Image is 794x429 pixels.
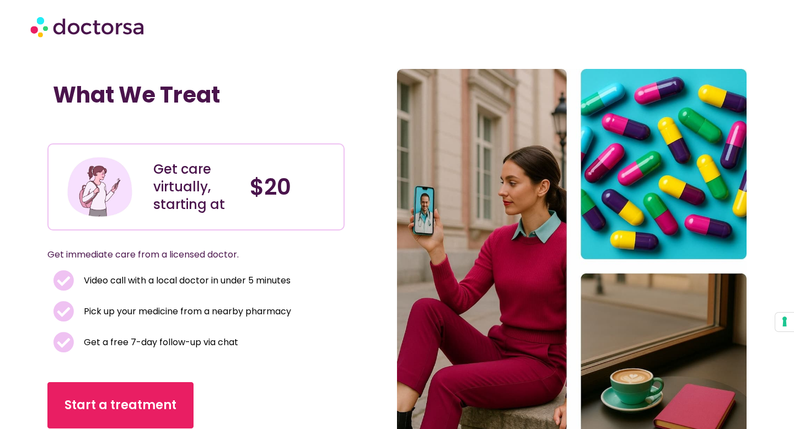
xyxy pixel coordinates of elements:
h1: What We Treat [53,82,339,108]
iframe: Customer reviews powered by Trustpilot [53,119,218,132]
span: Video call with a local doctor in under 5 minutes [81,273,291,288]
span: Get a free 7-day follow-up via chat [81,335,238,350]
span: Start a treatment [65,396,176,414]
div: Get care virtually, starting at [153,160,239,213]
a: Start a treatment [47,382,194,428]
img: Illustration depicting a young woman in a casual outfit, engaged with her smartphone. She has a p... [66,153,134,221]
p: Get immediate care from a licensed doctor. [47,247,318,262]
span: Pick up your medicine from a nearby pharmacy [81,304,291,319]
h4: $20 [250,174,335,200]
button: Your consent preferences for tracking technologies [775,313,794,331]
